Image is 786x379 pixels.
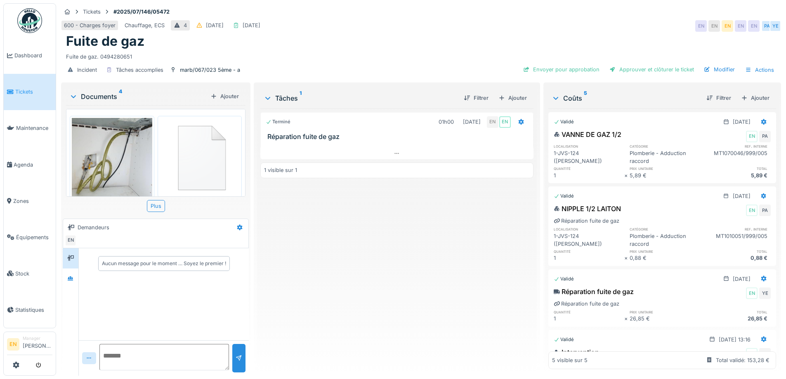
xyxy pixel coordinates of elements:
div: Tâches [264,93,457,103]
div: 5,89 € [700,172,771,179]
div: [DATE] [733,192,751,200]
div: 1-JVS-124 ([PERSON_NAME]) [554,232,624,248]
a: Stock [4,255,56,292]
div: Plomberie - Adduction raccord [630,232,700,248]
h3: Réparation fuite de gaz [267,133,529,141]
div: [DATE] [733,118,751,126]
a: Maintenance [4,110,56,146]
h6: quantité [554,166,624,171]
div: EN [748,20,760,32]
div: 1 [554,172,624,179]
div: Fuite de gaz. 0494280651 [66,49,776,61]
div: [DATE] [733,275,751,283]
div: Réparation fuite de gaz [554,217,619,225]
div: YE [759,348,771,360]
div: 26,85 € [700,315,771,323]
div: Actions [741,64,778,76]
a: Agenda [4,146,56,183]
h6: total [700,249,771,254]
div: YE [759,287,771,299]
div: PA [761,20,773,32]
a: Tickets [4,74,56,110]
div: Ajouter [738,92,773,104]
li: [PERSON_NAME] [23,335,52,353]
div: 1 [554,315,624,323]
div: EN [695,20,707,32]
div: Plomberie - Adduction raccord [630,149,700,165]
div: Chauffage, ECS [125,21,165,29]
div: 4 [184,21,187,29]
div: 0,88 € [700,254,771,262]
img: 84750757-fdcc6f00-afbb-11ea-908a-1074b026b06b.png [160,118,240,195]
h6: ref. interne [700,144,771,149]
div: EN [499,116,511,128]
div: 5 visible sur 5 [552,356,588,364]
div: Documents [69,92,207,101]
div: EN [722,20,733,32]
a: Statistiques [4,292,56,328]
div: Ajouter [495,92,530,104]
span: Équipements [16,233,52,241]
img: s9nwrmuqaomjiq0b4z8j3oxy6o37 [72,118,152,225]
a: Zones [4,183,56,219]
div: × [624,172,630,179]
a: Dashboard [4,38,56,74]
div: Manager [23,335,52,341]
h6: prix unitaire [630,166,700,171]
div: Terminé [266,118,290,125]
div: [DATE] [206,21,224,29]
h6: ref. interne [700,226,771,232]
div: Réparation fuite de gaz [554,287,634,297]
div: Plus [147,200,165,212]
div: marb/067/023 5ème - a [180,66,240,74]
div: EN [708,20,720,32]
div: 5,89 € [630,172,700,179]
span: Zones [13,197,52,205]
div: MT1010051/999/005 [700,232,771,248]
div: NIPPLE 1/2 LAITON [554,204,621,214]
span: Dashboard [14,52,52,59]
div: Coûts [552,93,700,103]
h6: prix unitaire [630,309,700,315]
div: Approuver et clôturer le ticket [606,64,697,75]
div: 1-JVS-124 ([PERSON_NAME]) [554,149,624,165]
span: Maintenance [16,124,52,132]
h1: Fuite de gaz [66,33,144,49]
div: Tickets [83,8,101,16]
div: Réparation fuite de gaz [554,300,619,308]
div: PA [759,131,771,142]
div: Filtrer [703,92,734,104]
h6: catégorie [630,226,700,232]
div: Ajouter [207,91,242,102]
div: PA [759,205,771,216]
div: Envoyer pour approbation [520,64,603,75]
li: EN [7,338,19,351]
div: 0,88 € [630,254,700,262]
div: 600 - Charges foyer [64,21,116,29]
div: Modifier [701,64,738,75]
h6: catégorie [630,144,700,149]
div: 26,85 € [630,315,700,323]
a: EN Manager[PERSON_NAME] [7,335,52,355]
h6: localisation [554,226,624,232]
h6: quantité [554,309,624,315]
img: Badge_color-CXgf-gQk.svg [17,8,42,33]
div: EN [735,20,746,32]
span: Agenda [14,161,52,169]
span: Stock [15,270,52,278]
div: Filtrer [460,92,492,104]
div: EN [487,116,498,128]
h6: quantité [554,249,624,254]
div: × [624,254,630,262]
div: EN [746,348,758,360]
div: Incident [77,66,97,74]
div: [DATE] 13:16 [719,336,751,344]
a: Équipements [4,219,56,255]
div: Validé [554,118,574,125]
div: 01h00 [439,118,454,126]
div: Aucun message pour le moment … Soyez le premier ! [102,260,226,267]
div: 1 visible sur 1 [264,166,297,174]
div: Intervention [554,347,599,357]
div: EN [65,235,76,246]
div: [DATE] [243,21,260,29]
